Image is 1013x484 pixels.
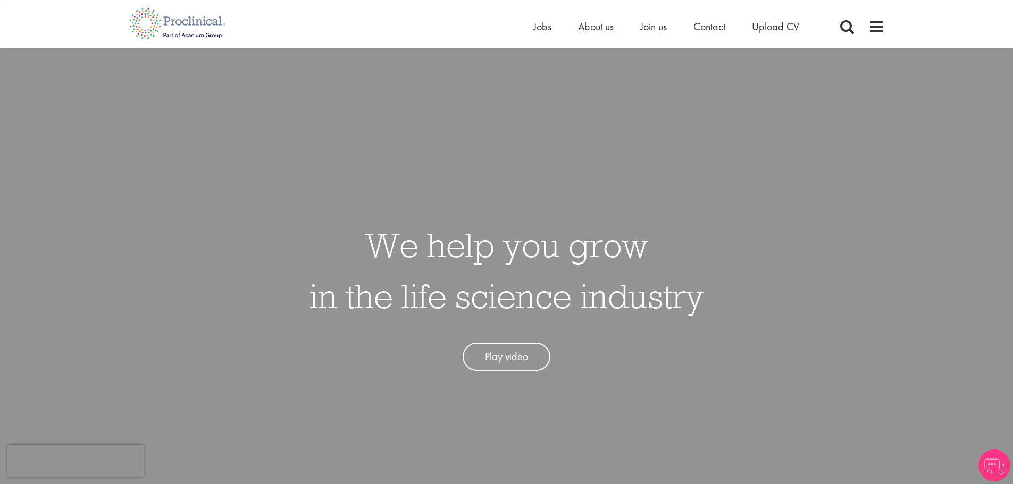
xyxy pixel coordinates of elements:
a: About us [578,20,614,33]
h1: We help you grow in the life science industry [309,219,704,321]
a: Contact [693,20,725,33]
img: Chatbot [978,449,1010,481]
a: Join us [640,20,667,33]
a: Upload CV [752,20,799,33]
a: Play video [463,343,550,371]
a: Jobs [533,20,551,33]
